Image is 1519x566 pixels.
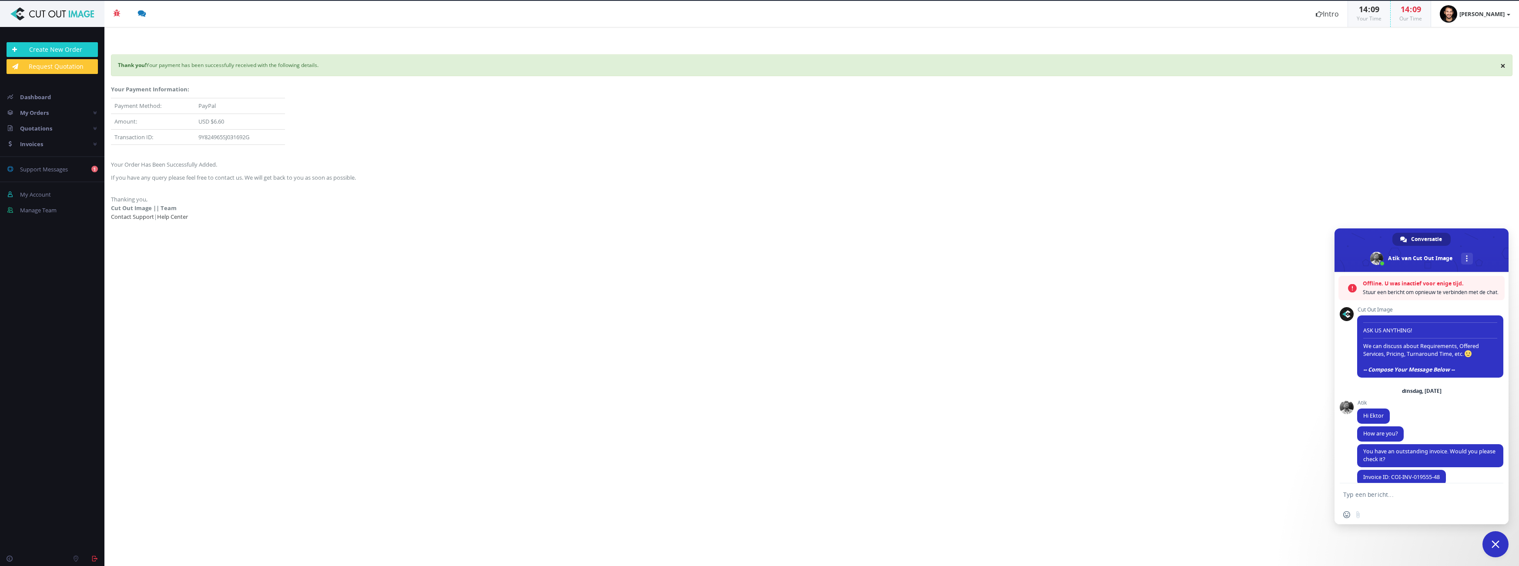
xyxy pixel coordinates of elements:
span: Hi Ektor [1363,412,1384,419]
span: Atik [1357,400,1390,406]
span: : [1368,4,1371,14]
span: Emoji invoegen [1343,511,1350,518]
p: Thanking you, | [111,186,1512,221]
td: Payment Method: [111,98,195,114]
p: If you have any query please feel free to contact us. We will get back to you as soon as possible. [111,173,1512,182]
a: Conversatie [1392,233,1451,246]
a: Intro [1307,1,1348,27]
a: Create New Order [7,42,98,57]
span: : [1409,4,1412,14]
div: Your payment has been successfully received with the following details. [111,54,1512,76]
span: 09 [1412,4,1421,14]
img: Cut Out Image [7,7,98,20]
td: Transaction ID: [111,129,195,145]
td: PayPal [195,98,285,114]
img: 003f028a5e58604e24751297b556ffe5 [1440,5,1457,23]
span: -- Compose Your Message Below -- [1363,366,1455,373]
span: My Orders [20,109,49,117]
a: Contact Support [111,213,154,221]
small: Our Time [1399,15,1422,22]
span: Conversatie [1411,233,1442,246]
p: Your Order Has Been Successfully Added. [111,160,1512,169]
span: Invoice ID: COI-INV-019555-48 [1363,473,1440,481]
span: 14 [1401,4,1409,14]
span: Manage Team [20,206,57,214]
span: Quotations [20,124,52,132]
strong: Your Payment Information: [111,85,189,93]
div: dinsdag, [DATE] [1402,388,1442,394]
span: Cut Out Image [1357,307,1503,313]
span: Support Messages [20,165,68,173]
strong: Thank you! [118,61,146,69]
td: USD $6.60 [195,114,285,130]
td: 9Y824965SJ031692G [195,129,285,145]
span: My Account [20,191,51,198]
span: 14 [1359,4,1368,14]
small: Your Time [1357,15,1382,22]
span: Offline. U was inactief voor enige tijd. [1363,279,1500,288]
span: Dashboard [20,93,51,101]
strong: Cut Out Image || Team [111,204,177,212]
strong: [PERSON_NAME] [1459,10,1505,18]
b: 1 [91,166,98,172]
span: You have an outstanding invoice. Would you please check it? [1363,448,1496,463]
span: How are you? [1363,430,1398,437]
textarea: Typ een bericht... [1343,483,1482,505]
td: Amount: [111,114,195,130]
a: [PERSON_NAME] [1431,1,1519,27]
a: Request Quotation [7,59,98,74]
span: Invoices [20,140,43,148]
span: Stuur een bericht om opnieuw te verbinden met de chat. [1363,288,1500,297]
a: Help Center [157,213,188,221]
a: Chat sluiten [1482,531,1509,557]
span: 09 [1371,4,1379,14]
span: ASK US ANYTHING! We can discuss about Requirements, Offered Services, Pricing, Turnaround Time, etc. [1363,319,1497,373]
button: × [1500,61,1506,70]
